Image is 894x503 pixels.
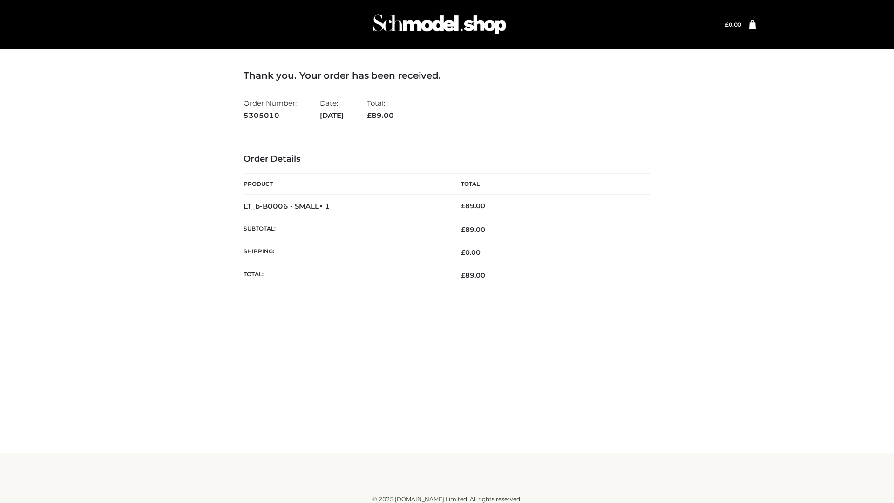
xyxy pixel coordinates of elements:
span: £ [461,225,465,234]
strong: LT_b-B0006 - SMALL [244,202,330,211]
bdi: 0.00 [461,248,481,257]
li: Date: [320,95,344,123]
img: Schmodel Admin 964 [370,6,509,43]
span: £ [461,202,465,210]
span: £ [367,111,372,120]
h3: Order Details [244,154,650,164]
span: 89.00 [367,111,394,120]
th: Shipping: [244,241,447,264]
th: Total [447,174,650,195]
span: 89.00 [461,271,485,279]
li: Order Number: [244,95,297,123]
h3: Thank you. Your order has been received. [244,70,650,81]
span: 89.00 [461,225,485,234]
th: Total: [244,264,447,287]
th: Subtotal: [244,218,447,241]
strong: 5305010 [244,109,297,122]
strong: × 1 [319,202,330,211]
a: £0.00 [725,21,741,28]
span: £ [461,271,465,279]
li: Total: [367,95,394,123]
span: £ [461,248,465,257]
bdi: 89.00 [461,202,485,210]
th: Product [244,174,447,195]
strong: [DATE] [320,109,344,122]
bdi: 0.00 [725,21,741,28]
span: £ [725,21,729,28]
